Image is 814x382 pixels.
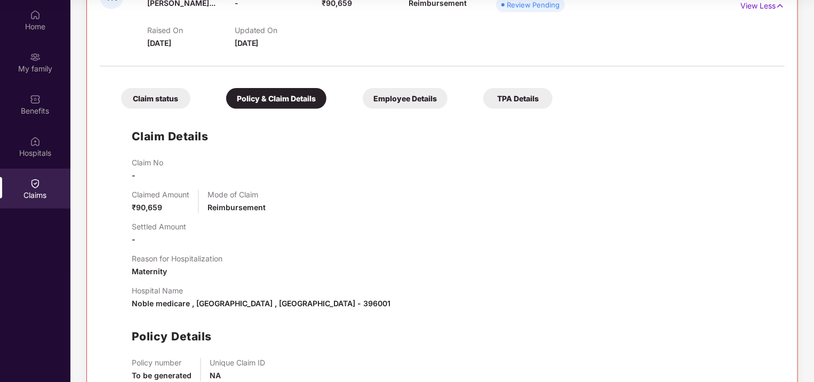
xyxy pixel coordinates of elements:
[132,254,222,263] p: Reason for Hospitalization
[132,190,189,199] p: Claimed Amount
[121,88,190,109] div: Claim status
[147,38,171,47] span: [DATE]
[132,235,135,244] span: -
[132,358,191,367] p: Policy number
[30,178,41,189] img: svg+xml;base64,PHN2ZyBpZD0iQ2xhaW0iIHhtbG5zPSJodHRwOi8vd3d3LnczLm9yZy8yMDAwL3N2ZyIgd2lkdGg9IjIwIi...
[208,203,266,212] span: Reimbursement
[226,88,326,109] div: Policy & Claim Details
[483,88,553,109] div: TPA Details
[363,88,448,109] div: Employee Details
[132,128,209,145] h1: Claim Details
[132,158,163,167] p: Claim No
[30,52,41,62] img: svg+xml;base64,PHN2ZyB3aWR0aD0iMjAiIGhlaWdodD0iMjAiIHZpZXdCb3g9IjAgMCAyMCAyMCIgZmlsbD0ibm9uZSIgeG...
[235,26,322,35] p: Updated On
[147,26,234,35] p: Raised On
[235,38,259,47] span: [DATE]
[210,358,265,367] p: Unique Claim ID
[132,267,167,276] span: Maternity
[132,222,186,231] p: Settled Amount
[132,371,191,380] span: To be generated
[132,328,212,345] h1: Policy Details
[208,190,266,199] p: Mode of Claim
[30,94,41,105] img: svg+xml;base64,PHN2ZyBpZD0iQmVuZWZpdHMiIHhtbG5zPSJodHRwOi8vd3d3LnczLm9yZy8yMDAwL3N2ZyIgd2lkdGg9Ij...
[132,203,162,212] span: ₹90,659
[132,286,390,295] p: Hospital Name
[132,299,390,308] span: Noble medicare , [GEOGRAPHIC_DATA] , [GEOGRAPHIC_DATA] - 396001
[30,10,41,20] img: svg+xml;base64,PHN2ZyBpZD0iSG9tZSIgeG1sbnM9Imh0dHA6Ly93d3cudzMub3JnLzIwMDAvc3ZnIiB3aWR0aD0iMjAiIG...
[132,171,135,180] span: -
[210,371,221,380] span: NA
[30,136,41,147] img: svg+xml;base64,PHN2ZyBpZD0iSG9zcGl0YWxzIiB4bWxucz0iaHR0cDovL3d3dy53My5vcmcvMjAwMC9zdmciIHdpZHRoPS...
